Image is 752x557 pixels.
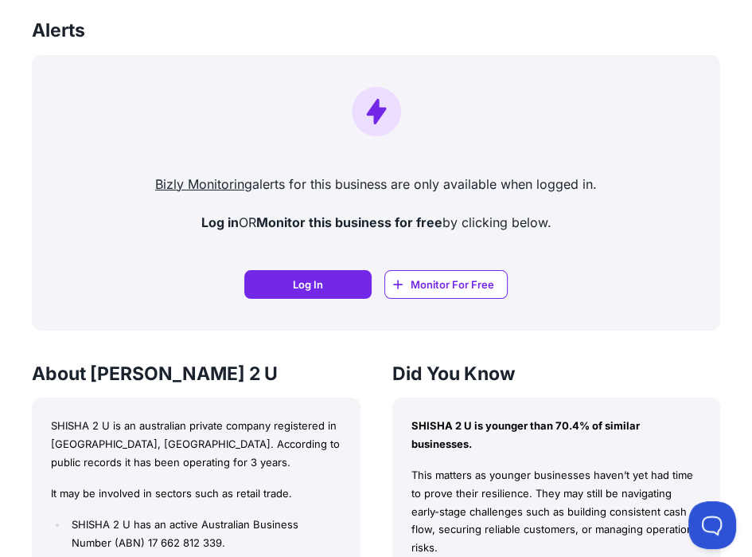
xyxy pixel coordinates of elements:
h3: About [PERSON_NAME] 2 U [32,363,360,386]
span: Log In [293,277,323,292]
span: Monitor For Free [411,277,494,292]
strong: Log in [201,214,239,230]
strong: Monitor this business for free [256,214,442,230]
a: Log In [244,270,372,299]
p: This matters as younger businesses haven’t yet had time to prove their resilience. They may still... [411,466,702,557]
p: SHISHA 2 U is an australian private company registered in [GEOGRAPHIC_DATA], [GEOGRAPHIC_DATA]. A... [51,417,341,471]
li: SHISHA 2 U has an active Australian Business Number (ABN) 17 662 812 339. [68,516,341,552]
a: Bizly Monitoring [155,176,252,192]
p: OR by clicking below. [45,213,707,232]
h3: Did You Know [392,363,721,386]
p: It may be involved in sectors such as retail trade. [51,484,341,503]
p: SHISHA 2 U is younger than 70.4% of similar businesses. [411,417,702,453]
iframe: Toggle Customer Support [688,501,736,549]
a: Monitor For Free [384,270,508,299]
h3: Alerts [32,19,85,42]
p: alerts for this business are only available when logged in. [45,175,707,194]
